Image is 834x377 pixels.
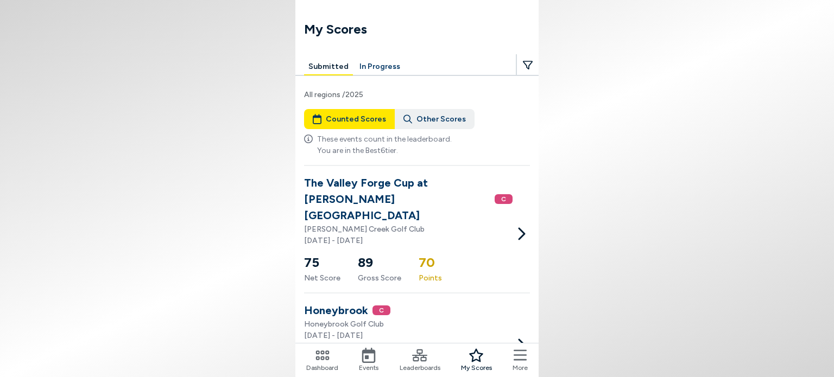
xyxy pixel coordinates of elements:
span: My Scores [461,363,492,373]
a: Events [359,348,378,373]
h5: 89 [358,253,401,272]
a: The Valley Forge Cup at [PERSON_NAME][GEOGRAPHIC_DATA]C[PERSON_NAME] Creek Golf Club[DATE] - [DAT... [304,175,530,292]
button: Counted Scores [304,109,395,129]
a: My Scores [461,348,492,373]
p: [PERSON_NAME] Creek Golf Club [304,223,513,235]
p: [DATE] - [DATE] [304,235,513,246]
span: More [513,363,528,373]
a: Leaderboards [400,348,440,373]
h3: Honeybrook [304,302,368,318]
button: In Progress [355,59,405,75]
button: Submitted [304,59,353,75]
h5: 75 [304,253,340,272]
span: Events [359,363,378,373]
span: C [495,194,513,204]
span: C [372,305,390,315]
button: More [513,348,528,373]
h1: My Scores [304,20,539,39]
span: Gross Score [358,272,401,284]
h5: 70 [419,253,442,272]
button: Other Scores [395,109,475,129]
span: Net Score [304,272,340,284]
span: Dashboard [306,363,338,373]
p: Honeybrook Golf Club [304,318,513,330]
div: These events count in the leaderboard. You are in the Best 6 tier. [304,133,530,156]
a: Dashboard [306,348,338,373]
div: Manage your account [295,59,539,75]
span: Points [419,272,442,284]
h3: The Valley Forge Cup at [PERSON_NAME][GEOGRAPHIC_DATA] [304,175,490,223]
p: [DATE] - [DATE] [304,330,513,341]
span: Leaderboards [400,363,440,373]
span: All regions / 2025 [304,89,530,100]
